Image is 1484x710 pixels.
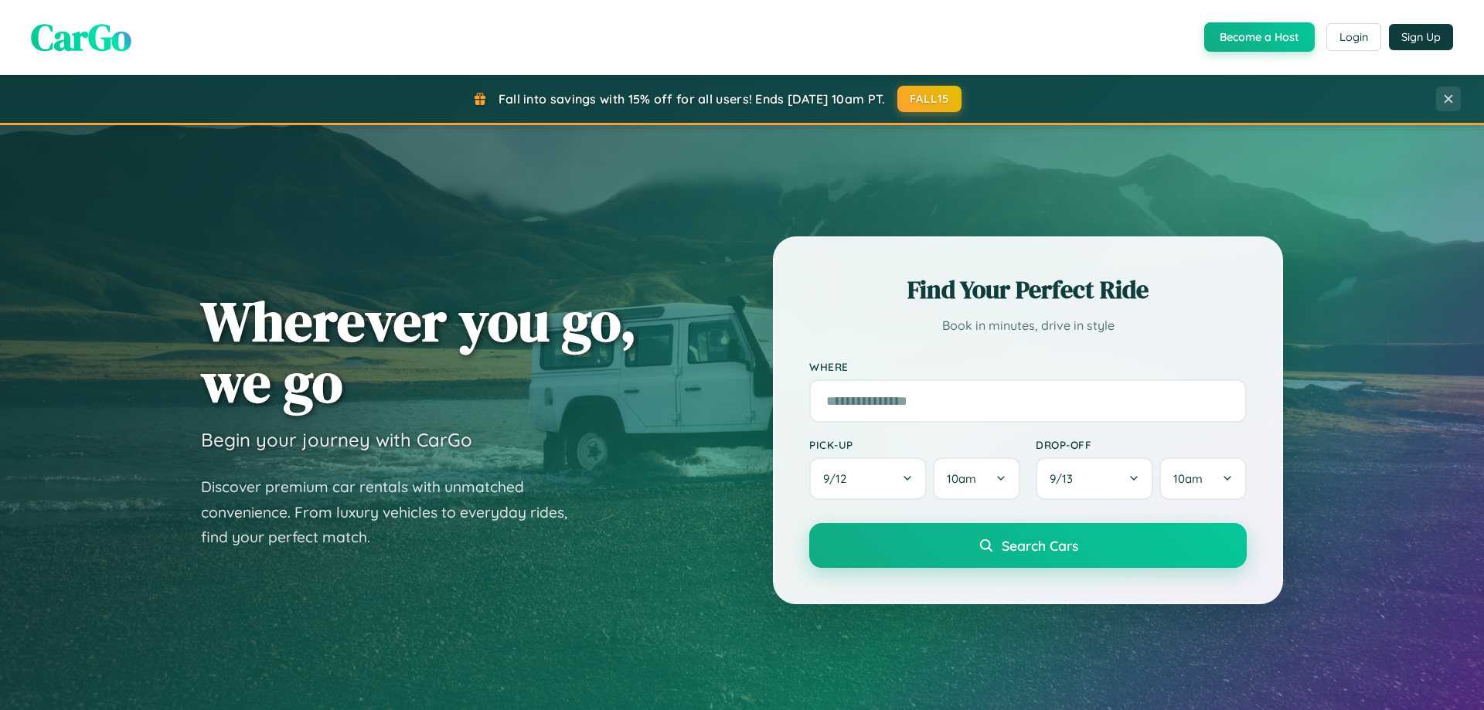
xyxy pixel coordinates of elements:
[947,471,976,486] span: 10am
[1002,537,1078,554] span: Search Cars
[809,314,1247,337] p: Book in minutes, drive in style
[809,523,1247,568] button: Search Cars
[1159,457,1247,500] button: 10am
[809,438,1020,451] label: Pick-up
[1050,471,1081,486] span: 9 / 13
[1326,23,1381,51] button: Login
[31,12,131,63] span: CarGo
[809,273,1247,307] h2: Find Your Perfect Ride
[823,471,854,486] span: 9 / 12
[809,360,1247,373] label: Where
[1389,24,1453,50] button: Sign Up
[897,86,962,112] button: FALL15
[1204,22,1315,52] button: Become a Host
[1036,438,1247,451] label: Drop-off
[499,91,886,107] span: Fall into savings with 15% off for all users! Ends [DATE] 10am PT.
[1173,471,1203,486] span: 10am
[1036,457,1153,500] button: 9/13
[933,457,1020,500] button: 10am
[809,457,927,500] button: 9/12
[201,290,637,413] h1: Wherever you go, we go
[201,474,587,550] p: Discover premium car rentals with unmatched convenience. From luxury vehicles to everyday rides, ...
[201,428,472,451] h3: Begin your journey with CarGo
